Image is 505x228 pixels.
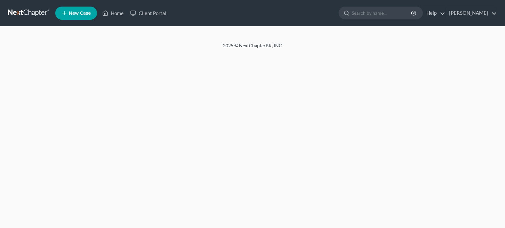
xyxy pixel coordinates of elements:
input: Search by name... [352,7,412,19]
a: Client Portal [127,7,170,19]
span: New Case [69,11,91,16]
a: [PERSON_NAME] [446,7,497,19]
div: 2025 © NextChapterBK, INC [65,42,440,54]
a: Home [99,7,127,19]
a: Help [423,7,445,19]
